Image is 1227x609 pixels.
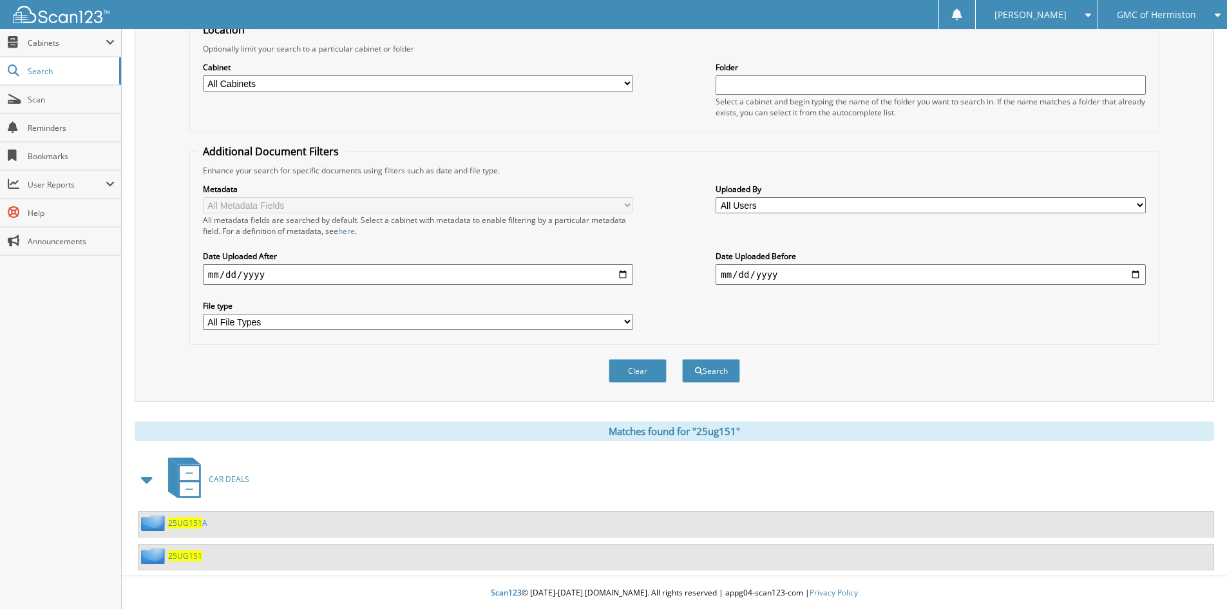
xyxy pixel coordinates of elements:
[203,264,633,285] input: start
[141,548,168,564] img: folder2.png
[609,359,667,383] button: Clear
[28,151,115,162] span: Bookmarks
[196,43,1152,54] div: Optionally limit your search to a particular cabinet or folder
[491,587,522,598] span: Scan123
[716,62,1146,73] label: Folder
[28,66,113,77] span: Search
[994,11,1067,19] span: [PERSON_NAME]
[196,144,345,159] legend: Additional Document Filters
[28,179,106,190] span: User Reports
[810,587,858,598] a: Privacy Policy
[716,184,1146,195] label: Uploaded By
[135,421,1214,441] div: Matches found for "25ug151"
[716,251,1146,262] label: Date Uploaded Before
[28,37,106,48] span: Cabinets
[1117,11,1196,19] span: GMC of Hermiston
[141,515,168,531] img: folder2.png
[122,577,1227,609] div: © [DATE]-[DATE] [DOMAIN_NAME]. All rights reserved | appg04-scan123-com |
[13,6,109,23] img: scan123-logo-white.svg
[203,251,633,262] label: Date Uploaded After
[203,215,633,237] div: All metadata fields are searched by default. Select a cabinet with metadata to enable filtering b...
[168,517,207,528] a: 25UG151A
[716,264,1146,285] input: end
[203,62,633,73] label: Cabinet
[716,96,1146,118] div: Select a cabinet and begin typing the name of the folder you want to search in. If the name match...
[338,226,355,237] a: here
[196,165,1152,176] div: Enhance your search for specific documents using filters such as date and file type.
[28,208,115,218] span: Help
[203,300,633,311] label: File type
[168,550,202,561] a: 25UG151
[1163,547,1227,609] iframe: Chat Widget
[160,454,249,505] a: CAR DEALS
[203,184,633,195] label: Metadata
[196,23,251,37] legend: Location
[28,122,115,133] span: Reminders
[682,359,740,383] button: Search
[28,236,115,247] span: Announcements
[28,94,115,105] span: Scan
[168,517,202,528] span: 25UG151
[209,474,249,485] span: CAR DEALS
